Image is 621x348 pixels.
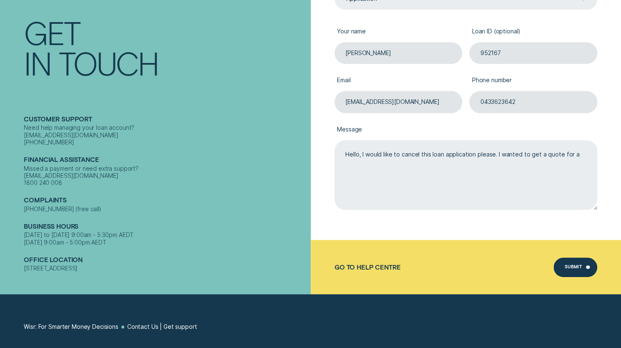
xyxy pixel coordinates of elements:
[24,323,118,330] a: Wisr: For Smarter Money Decisions
[24,165,307,187] div: Missed a payment or need extra support? [EMAIL_ADDRESS][DOMAIN_NAME] 1800 240 008
[334,263,400,271] a: Go to Help Centre
[24,197,307,206] h2: Complaints
[334,140,597,210] textarea: Hello, I would like to cancel this loan application please. I wanted to get a quote for a
[24,232,307,247] div: [DATE] to [DATE] 9:00am - 5:30pm AEDT [DATE] 9:00am - 5:00pm AEDT
[334,120,597,140] label: Message
[24,256,307,265] h2: Office Location
[334,71,462,91] label: Email
[127,323,197,330] a: Contact Us | Get support
[334,22,462,42] label: Your name
[24,206,307,213] div: [PHONE_NUMBER] (free call)
[24,156,307,165] h2: Financial assistance
[469,71,597,91] label: Phone number
[553,257,597,277] button: Submit
[59,48,158,78] div: Touch
[469,22,597,42] label: Loan ID (optional)
[24,18,80,48] div: Get
[24,124,307,146] div: Need help managing your loan account? [EMAIL_ADDRESS][DOMAIN_NAME] [PHONE_NUMBER]
[24,48,51,78] div: In
[24,18,307,78] h1: Get In Touch
[24,222,307,232] h2: Business Hours
[24,115,307,125] h2: Customer support
[24,265,307,272] div: [STREET_ADDRESS]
